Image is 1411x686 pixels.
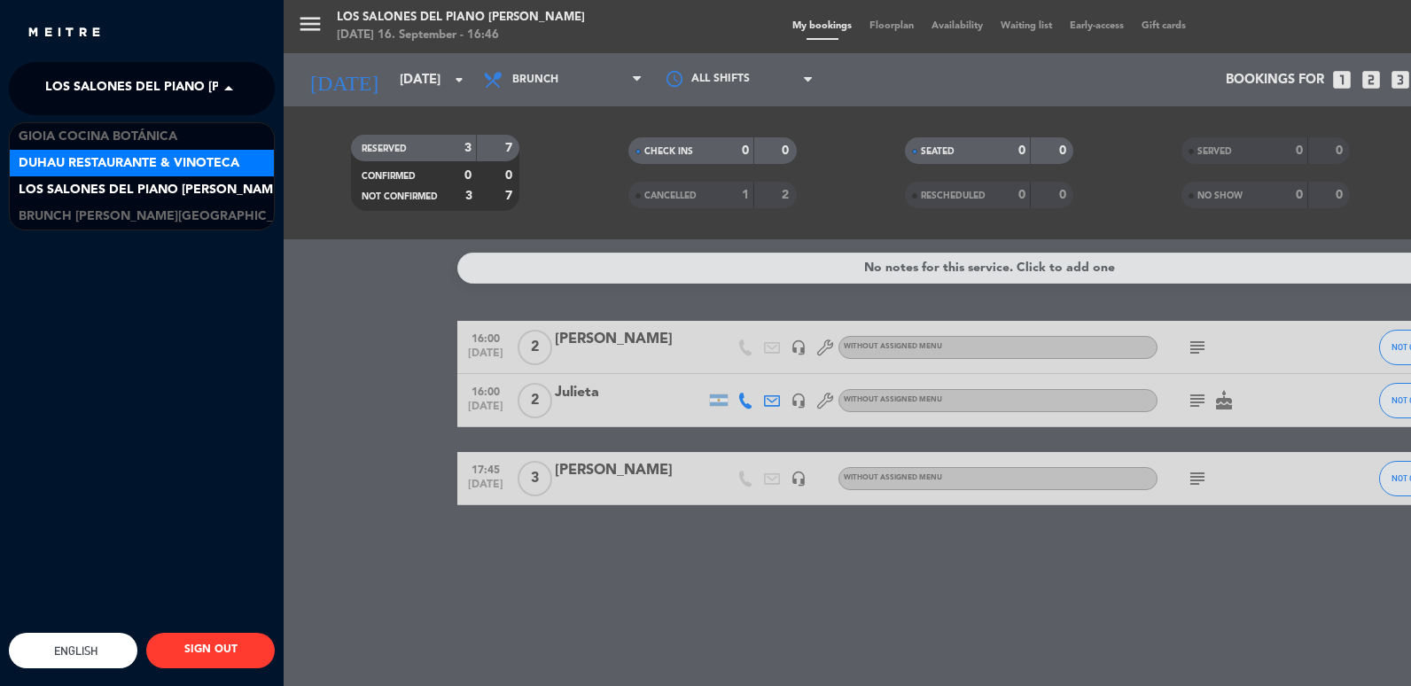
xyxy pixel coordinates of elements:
[146,633,275,668] button: SIGN OUT
[45,70,311,107] span: Los Salones del Piano [PERSON_NAME]
[27,27,102,40] img: MEITRE
[19,207,412,227] span: Brunch [PERSON_NAME][GEOGRAPHIC_DATA][PERSON_NAME]
[19,127,177,147] span: Gioia Cocina Botánica
[19,180,285,200] span: Los Salones del Piano [PERSON_NAME]
[19,153,239,174] span: Duhau Restaurante & Vinoteca
[50,644,97,658] span: English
